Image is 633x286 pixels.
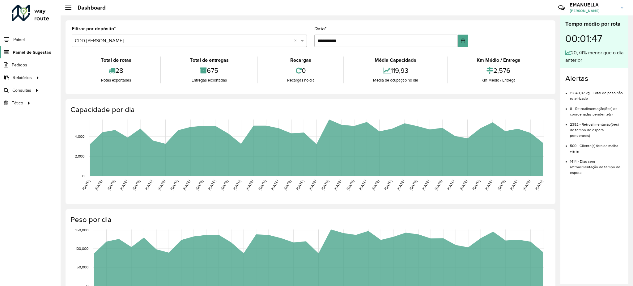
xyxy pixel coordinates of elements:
text: [DATE] [258,179,267,191]
div: 2,576 [449,64,548,77]
text: 150,000 [75,228,88,232]
div: Tempo médio por rota [565,20,623,28]
text: [DATE] [371,179,380,191]
span: [PERSON_NAME] [570,8,616,14]
text: [DATE] [522,179,531,191]
text: [DATE] [446,179,455,191]
div: 00:01:47 [565,28,623,49]
div: Entregas exportadas [162,77,256,83]
text: [DATE] [144,179,153,191]
span: Consultas [12,87,31,94]
text: [DATE] [321,179,329,191]
text: [DATE] [295,179,304,191]
span: Clear all [294,37,299,44]
button: Choose Date [458,35,469,47]
h4: Capacidade por dia [70,105,549,114]
span: Relatórios [13,74,32,81]
text: [DATE] [509,179,518,191]
li: 2352 - Retroalimentação(ões) de tempo de espera pendente(s) [570,117,623,138]
text: [DATE] [459,179,468,191]
text: [DATE] [396,179,405,191]
text: [DATE] [346,179,355,191]
h4: Alertas [565,74,623,83]
text: [DATE] [82,179,91,191]
text: [DATE] [409,179,418,191]
div: Total de entregas [162,57,256,64]
div: Recargas no dia [260,77,342,83]
div: 119,93 [346,64,445,77]
div: Km Médio / Entrega [449,57,548,64]
h2: Dashboard [71,4,106,11]
text: [DATE] [170,179,179,191]
div: Recargas [260,57,342,64]
label: Data [314,25,327,32]
div: 20,74% menor que o dia anterior [565,49,623,64]
text: [DATE] [534,179,543,191]
text: [DATE] [207,179,216,191]
span: Painel de Sugestão [13,49,51,56]
li: 11.848,97 kg - Total de peso não roteirizado [570,86,623,101]
text: [DATE] [157,179,166,191]
span: Painel [13,36,25,43]
text: 50,000 [77,265,88,269]
text: [DATE] [132,179,141,191]
text: [DATE] [308,179,317,191]
text: [DATE] [119,179,128,191]
span: Pedidos [12,62,27,68]
label: Filtrar por depósito [72,25,116,32]
span: Tático [12,100,23,106]
text: [DATE] [333,179,342,191]
text: [DATE] [472,179,481,191]
div: Km Médio / Entrega [449,77,548,83]
a: Contato Rápido [555,1,568,15]
text: [DATE] [283,179,292,191]
h3: EMANUELLA [570,2,616,8]
text: [DATE] [182,179,191,191]
text: [DATE] [245,179,254,191]
text: 2,000 [75,154,84,158]
div: 28 [73,64,159,77]
div: Média Capacidade [346,57,445,64]
li: 500 - Cliente(s) fora da malha viária [570,138,623,154]
div: Média de ocupação no dia [346,77,445,83]
text: [DATE] [107,179,116,191]
text: 4,000 [75,134,84,138]
text: [DATE] [270,179,279,191]
text: [DATE] [220,179,229,191]
text: [DATE] [434,179,443,191]
text: [DATE] [384,179,393,191]
div: 675 [162,64,256,77]
li: 1414 - Dias sem retroalimentação de tempo de espera [570,154,623,175]
li: 8 - Retroalimentação(ões) de coordenadas pendente(s) [570,101,623,117]
text: [DATE] [497,179,506,191]
text: [DATE] [484,179,493,191]
text: 0 [82,174,84,178]
div: Total de rotas [73,57,159,64]
text: [DATE] [358,179,367,191]
text: [DATE] [195,179,204,191]
h4: Peso por dia [70,215,549,224]
text: [DATE] [232,179,241,191]
div: 0 [260,64,342,77]
text: 100,000 [75,246,88,250]
text: [DATE] [94,179,103,191]
div: Rotas exportadas [73,77,159,83]
text: [DATE] [421,179,430,191]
